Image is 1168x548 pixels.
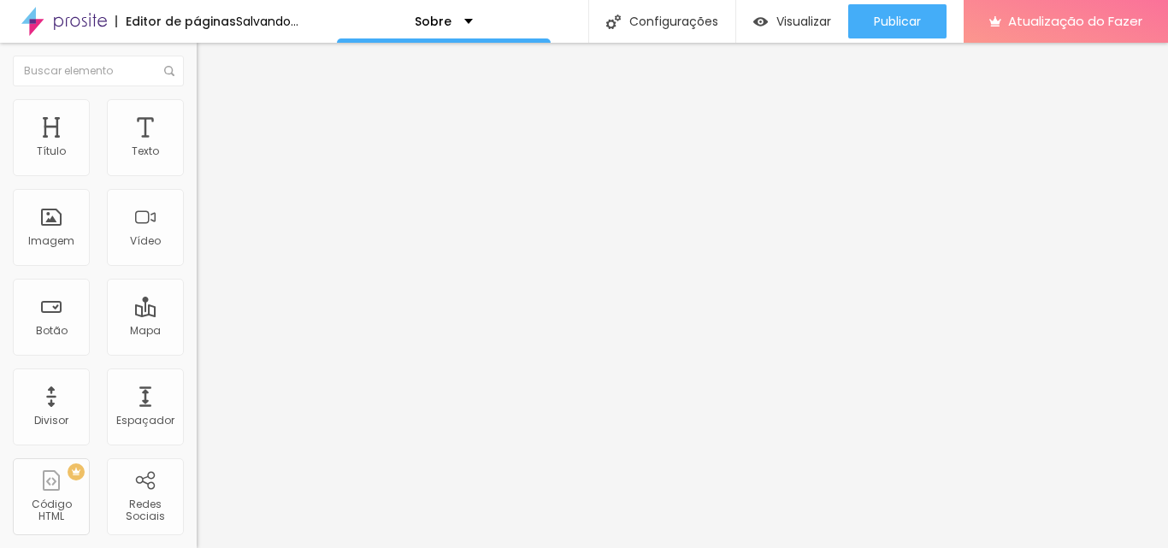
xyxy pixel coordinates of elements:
font: Sobre [415,13,451,30]
iframe: Editor [197,43,1168,548]
button: Visualizar [736,4,848,38]
font: Redes Sociais [126,497,165,523]
font: Título [37,144,66,158]
img: Ícone [164,66,174,76]
font: Divisor [34,413,68,427]
img: view-1.svg [753,15,768,29]
font: Atualização do Fazer [1008,12,1142,30]
font: Editor de páginas [126,13,236,30]
font: Publicar [874,13,921,30]
button: Publicar [848,4,947,38]
font: Vídeo [130,233,161,248]
font: Imagem [28,233,74,248]
font: Texto [132,144,159,158]
font: Mapa [130,323,161,338]
font: Visualizar [776,13,831,30]
font: Botão [36,323,68,338]
font: Configurações [629,13,718,30]
input: Buscar elemento [13,56,184,86]
div: Salvando... [236,15,298,27]
font: Espaçador [116,413,174,427]
img: Ícone [606,15,621,29]
font: Código HTML [32,497,72,523]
